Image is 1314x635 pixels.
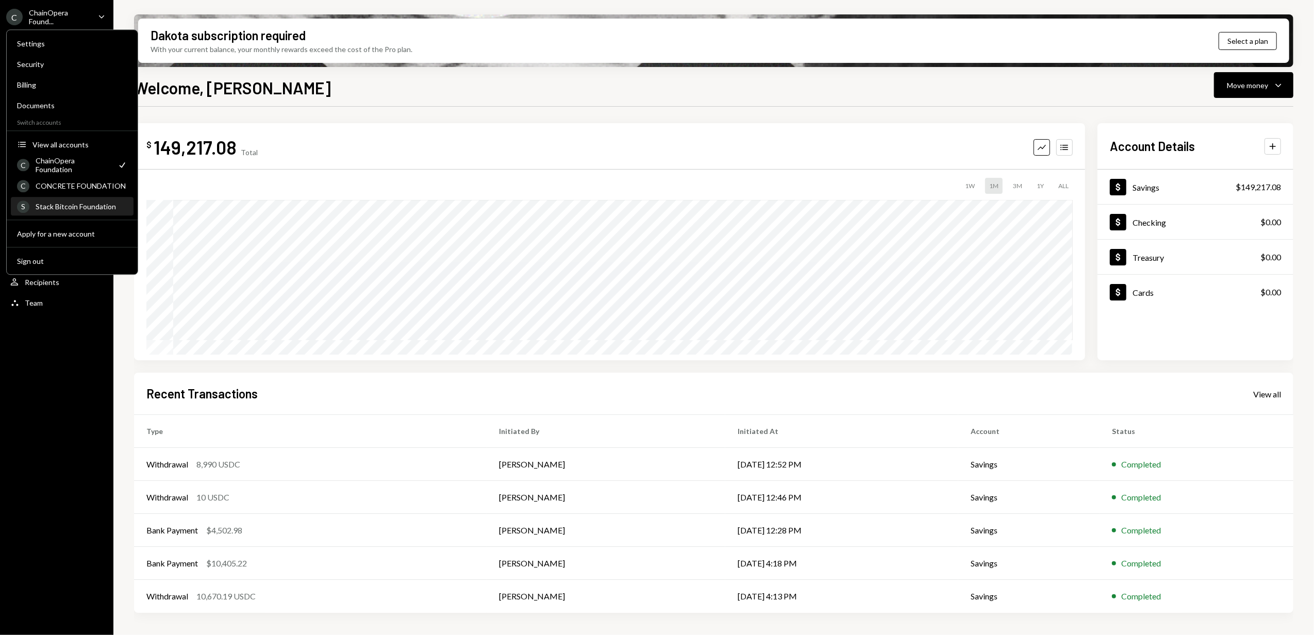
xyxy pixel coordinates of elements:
[25,298,43,307] div: Team
[1097,240,1293,274] a: Treasury$0.00
[206,524,242,537] div: $4,502.98
[487,580,725,613] td: [PERSON_NAME]
[6,293,107,312] a: Team
[725,514,958,547] td: [DATE] 12:28 PM
[17,101,127,110] div: Documents
[1097,205,1293,239] a: Checking$0.00
[17,159,29,171] div: C
[11,75,134,94] a: Billing
[1253,389,1281,399] div: View all
[151,27,306,44] div: Dakota subscription required
[725,580,958,613] td: [DATE] 4:13 PM
[1009,178,1026,194] div: 3M
[134,77,331,98] h1: Welcome, [PERSON_NAME]
[1260,251,1281,263] div: $0.00
[961,178,979,194] div: 1W
[17,80,127,89] div: Billing
[17,39,127,48] div: Settings
[1260,216,1281,228] div: $0.00
[1253,388,1281,399] a: View all
[29,8,90,26] div: ChainOpera Found...
[11,225,134,243] button: Apply for a new account
[11,55,134,73] a: Security
[725,481,958,514] td: [DATE] 12:46 PM
[6,273,107,291] a: Recipients
[487,547,725,580] td: [PERSON_NAME]
[725,448,958,481] td: [DATE] 12:52 PM
[1033,178,1048,194] div: 1Y
[196,491,229,504] div: 10 USDC
[985,178,1003,194] div: 1M
[196,590,256,603] div: 10,670.19 USDC
[11,176,134,195] a: CCONCRETE FOUNDATION
[1121,524,1161,537] div: Completed
[17,229,127,238] div: Apply for a new account
[11,197,134,215] a: SStack Bitcoin Foundation
[487,514,725,547] td: [PERSON_NAME]
[958,580,1100,613] td: Savings
[154,136,237,159] div: 149,217.08
[36,156,111,174] div: ChainOpera Foundation
[146,140,152,150] div: $
[17,60,127,69] div: Security
[1236,181,1281,193] div: $149,217.08
[1100,415,1293,448] th: Status
[958,448,1100,481] td: Savings
[1110,138,1195,155] h2: Account Details
[958,415,1100,448] th: Account
[1133,288,1154,297] div: Cards
[6,9,23,25] div: C
[134,415,487,448] th: Type
[146,385,258,402] h2: Recent Transactions
[958,514,1100,547] td: Savings
[196,458,240,471] div: 8,990 USDC
[151,44,412,55] div: With your current balance, your monthly rewards exceed the cost of the Pro plan.
[1133,218,1166,227] div: Checking
[17,257,127,265] div: Sign out
[146,524,198,537] div: Bank Payment
[958,547,1100,580] td: Savings
[241,148,258,157] div: Total
[1214,72,1293,98] button: Move money
[25,278,59,287] div: Recipients
[1219,32,1277,50] button: Select a plan
[11,96,134,114] a: Documents
[36,181,127,190] div: CONCRETE FOUNDATION
[1121,458,1161,471] div: Completed
[146,557,198,570] div: Bank Payment
[1121,590,1161,603] div: Completed
[1097,275,1293,309] a: Cards$0.00
[1121,557,1161,570] div: Completed
[11,252,134,271] button: Sign out
[1054,178,1073,194] div: ALL
[146,590,188,603] div: Withdrawal
[487,415,725,448] th: Initiated By
[725,415,958,448] th: Initiated At
[146,458,188,471] div: Withdrawal
[206,557,247,570] div: $10,405.22
[1260,286,1281,298] div: $0.00
[1227,80,1268,91] div: Move money
[958,481,1100,514] td: Savings
[1133,182,1159,192] div: Savings
[1133,253,1164,262] div: Treasury
[487,448,725,481] td: [PERSON_NAME]
[725,547,958,580] td: [DATE] 4:18 PM
[32,140,127,149] div: View all accounts
[1097,170,1293,204] a: Savings$149,217.08
[11,34,134,53] a: Settings
[146,491,188,504] div: Withdrawal
[7,116,138,126] div: Switch accounts
[17,200,29,213] div: S
[487,481,725,514] td: [PERSON_NAME]
[1121,491,1161,504] div: Completed
[36,202,127,211] div: Stack Bitcoin Foundation
[17,180,29,192] div: C
[11,136,134,154] button: View all accounts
